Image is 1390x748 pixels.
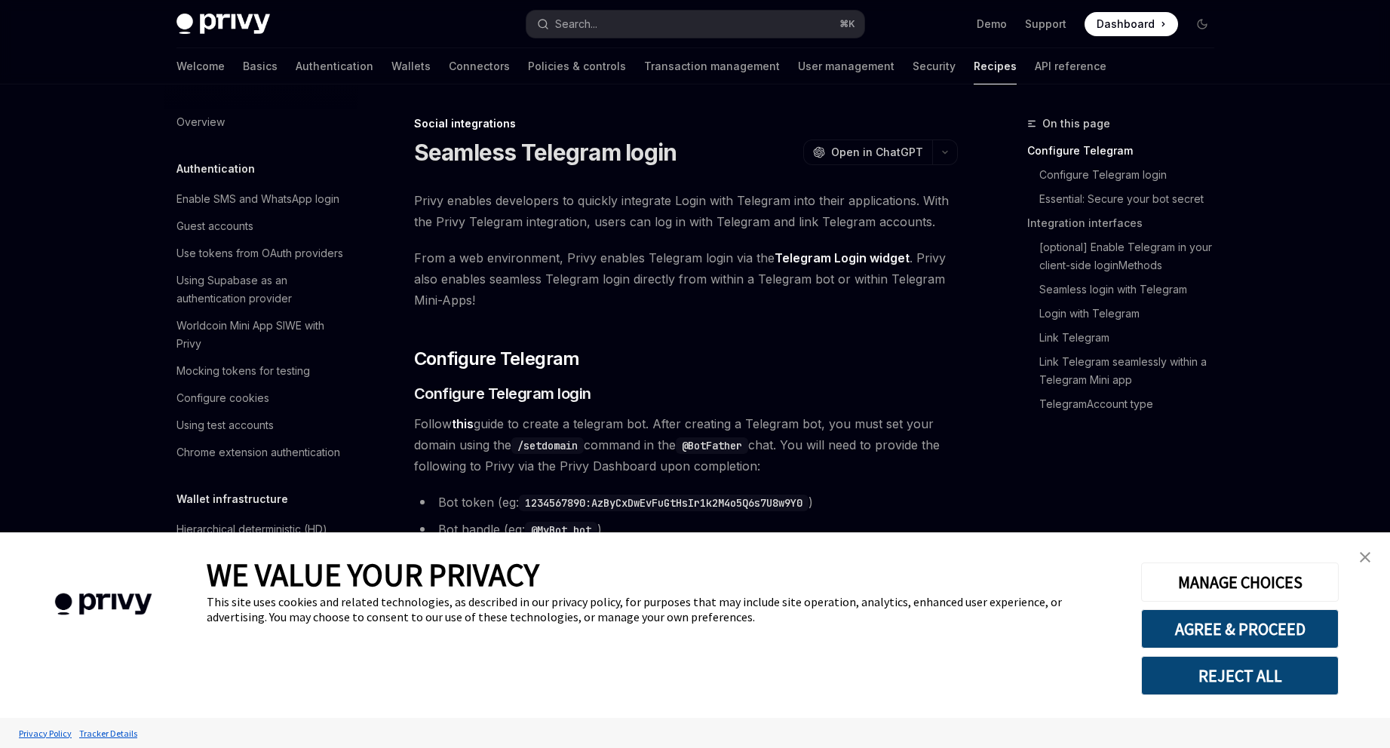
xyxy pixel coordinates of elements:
[775,250,910,266] a: Telegram Login widget
[164,213,357,240] a: Guest accounts
[164,516,357,561] a: Hierarchical deterministic (HD) wallets
[243,48,278,84] a: Basics
[414,347,580,371] span: Configure Telegram
[176,271,348,308] div: Using Supabase as an authentication provider
[1141,656,1339,695] button: REJECT ALL
[1097,17,1155,32] span: Dashboard
[176,217,253,235] div: Guest accounts
[913,48,956,84] a: Security
[176,113,225,131] div: Overview
[414,116,958,131] div: Social integrations
[15,720,75,746] a: Privacy Policy
[164,109,357,136] a: Overview
[23,572,184,637] img: company logo
[1025,17,1066,32] a: Support
[644,48,780,84] a: Transaction management
[164,312,357,357] a: Worldcoin Mini App SIWE with Privy
[164,267,357,312] a: Using Supabase as an authentication provider
[1039,163,1226,187] a: Configure Telegram login
[176,389,269,407] div: Configure cookies
[164,240,357,267] a: Use tokens from OAuth providers
[176,160,255,178] h5: Authentication
[176,317,348,353] div: Worldcoin Mini App SIWE with Privy
[296,48,373,84] a: Authentication
[1039,302,1226,326] a: Login with Telegram
[164,357,357,385] a: Mocking tokens for testing
[176,244,343,262] div: Use tokens from OAuth providers
[176,416,274,434] div: Using test accounts
[414,383,591,404] span: Configure Telegram login
[1360,552,1370,563] img: close banner
[164,439,357,466] a: Chrome extension authentication
[798,48,894,84] a: User management
[511,437,584,454] code: /setdomain
[452,416,474,432] a: this
[176,520,348,556] div: Hierarchical deterministic (HD) wallets
[164,412,357,439] a: Using test accounts
[176,48,225,84] a: Welcome
[414,413,958,477] span: Follow guide to create a telegram bot. After creating a Telegram bot, you must set your domain us...
[414,139,677,166] h1: Seamless Telegram login
[414,247,958,311] span: From a web environment, Privy enables Telegram login via the . Privy also enables seamless Telegr...
[1141,563,1339,602] button: MANAGE CHOICES
[1042,115,1110,133] span: On this page
[449,48,510,84] a: Connectors
[164,385,357,412] a: Configure cookies
[676,437,748,454] code: @BotFather
[414,190,958,232] span: Privy enables developers to quickly integrate Login with Telegram into their applications. With t...
[391,48,431,84] a: Wallets
[803,139,932,165] button: Open in ChatGPT
[176,14,270,35] img: dark logo
[528,48,626,84] a: Policies & controls
[207,555,539,594] span: WE VALUE YOUR PRIVACY
[176,443,340,461] div: Chrome extension authentication
[519,495,809,511] code: 1234567890:AzByCxDwEvFuGtHsIr1k2M4o5Q6s7U8w9Y0
[1039,235,1226,277] a: [optional] Enable Telegram in your client-side loginMethods
[207,594,1118,624] div: This site uses cookies and related technologies, as described in our privacy policy, for purposes...
[525,522,597,538] code: @MyBot_bot
[176,190,339,208] div: Enable SMS and WhatsApp login
[977,17,1007,32] a: Demo
[1190,12,1214,36] button: Toggle dark mode
[414,492,958,513] li: Bot token (eg: )
[1039,326,1226,350] a: Link Telegram
[1027,139,1226,163] a: Configure Telegram
[414,519,958,540] li: Bot handle (eg: )
[176,490,288,508] h5: Wallet infrastructure
[1039,277,1226,302] a: Seamless login with Telegram
[1350,542,1380,572] a: close banner
[1085,12,1178,36] a: Dashboard
[164,185,357,213] a: Enable SMS and WhatsApp login
[1035,48,1106,84] a: API reference
[831,145,923,160] span: Open in ChatGPT
[1027,211,1226,235] a: Integration interfaces
[1039,392,1226,416] a: TelegramAccount type
[526,11,864,38] button: Search...⌘K
[75,720,141,746] a: Tracker Details
[1039,350,1226,392] a: Link Telegram seamlessly within a Telegram Mini app
[1039,187,1226,211] a: Essential: Secure your bot secret
[176,362,310,380] div: Mocking tokens for testing
[839,18,855,30] span: ⌘ K
[555,15,597,33] div: Search...
[1141,609,1339,648] button: AGREE & PROCEED
[974,48,1017,84] a: Recipes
